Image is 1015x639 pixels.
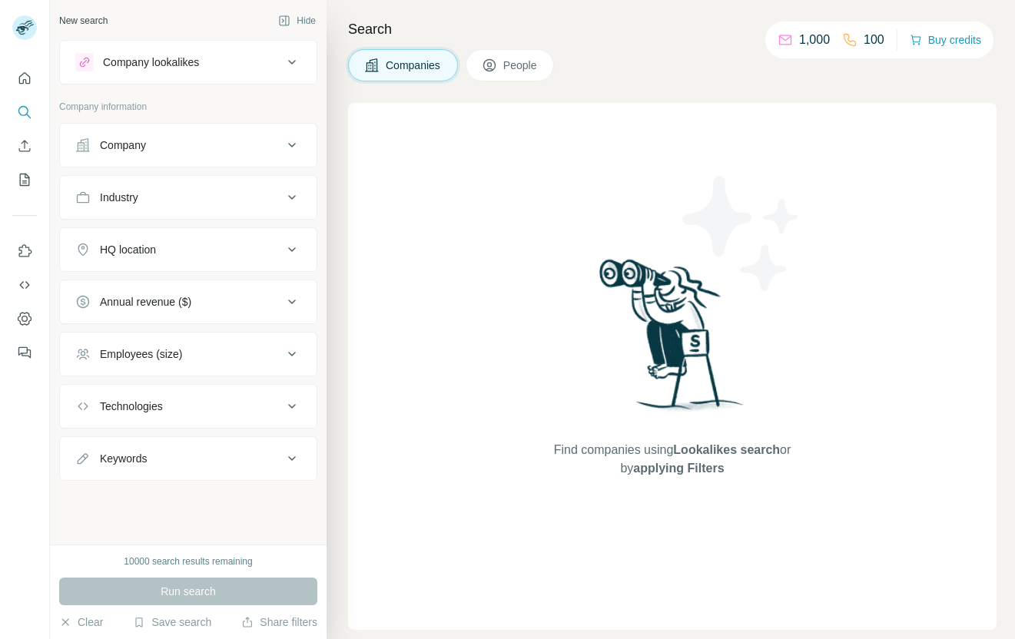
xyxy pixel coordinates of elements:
div: Company [100,137,146,153]
button: Use Surfe on LinkedIn [12,237,37,265]
div: Technologies [100,399,163,414]
span: applying Filters [633,462,724,475]
button: Enrich CSV [12,132,37,160]
h4: Search [348,18,997,40]
button: My lists [12,166,37,194]
button: Use Surfe API [12,271,37,299]
span: Companies [386,58,442,73]
div: 10000 search results remaining [124,555,252,568]
span: People [503,58,539,73]
div: Employees (size) [100,346,182,362]
button: Hide [267,9,327,32]
button: Technologies [60,388,317,425]
p: 1,000 [799,31,830,49]
img: Surfe Illustration - Woman searching with binoculars [592,255,752,426]
div: New search [59,14,108,28]
div: Keywords [100,451,147,466]
button: Company lookalikes [60,44,317,81]
button: Clear [59,614,103,630]
button: Keywords [60,440,317,477]
div: Company lookalikes [103,55,199,70]
button: Feedback [12,339,37,366]
button: Quick start [12,65,37,92]
button: Annual revenue ($) [60,283,317,320]
p: Company information [59,100,317,114]
button: Company [60,127,317,164]
img: Avatar [12,15,37,40]
img: Surfe Illustration - Stars [672,164,811,303]
div: HQ location [100,242,156,257]
span: Find companies using or by [549,441,795,478]
span: Lookalikes search [673,443,780,456]
button: Employees (size) [60,336,317,372]
button: Dashboard [12,305,37,333]
button: Share filters [241,614,317,630]
p: 100 [864,31,884,49]
button: Industry [60,179,317,216]
div: Industry [100,190,138,205]
button: Search [12,98,37,126]
button: Buy credits [910,29,981,51]
button: Save search [133,614,211,630]
div: Annual revenue ($) [100,294,191,310]
button: HQ location [60,231,317,268]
